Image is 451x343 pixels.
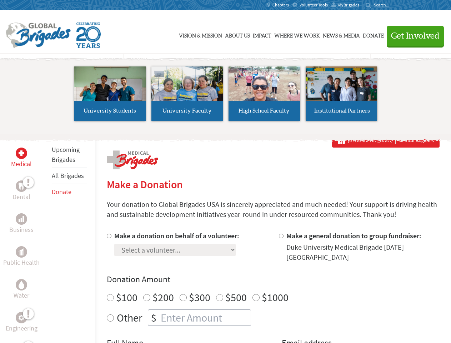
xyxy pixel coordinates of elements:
span: Volunteer Tools [300,2,328,8]
div: Duke University Medical Brigade [DATE] [GEOGRAPHIC_DATA] [286,242,440,262]
button: Get Involved [387,26,444,46]
input: Search... [374,2,394,8]
input: Enter Amount [159,310,251,325]
img: Global Brigades Celebrating 20 Years [76,23,101,48]
label: $500 [225,290,247,304]
span: Institutional Partners [314,108,370,114]
a: News & Media [323,17,360,53]
div: Business [16,213,27,225]
img: menu_brigades_submenu_1.jpg [74,66,146,114]
img: Engineering [19,315,24,320]
img: Medical [19,150,24,156]
a: University Faculty [151,66,223,121]
div: Water [16,279,27,290]
p: Medical [11,159,32,169]
a: Vision & Mission [179,17,222,53]
a: Donate [363,17,384,53]
li: All Brigades [52,168,87,184]
a: University Students [74,66,146,121]
img: Global Brigades Logo [6,23,71,48]
li: Upcoming Brigades [52,142,87,168]
img: Public Health [19,248,24,255]
label: $300 [189,290,210,304]
p: Dental [12,192,30,202]
img: Dental [19,183,24,189]
p: Business [9,225,34,235]
label: Make a donation on behalf of a volunteer: [114,231,239,240]
a: Public HealthPublic Health [3,246,40,268]
a: All Brigades [52,171,84,180]
p: Engineering [6,323,37,333]
span: MyBrigades [338,2,359,8]
div: Public Health [16,246,27,258]
a: High School Faculty [229,66,300,121]
img: menu_brigades_submenu_3.jpg [229,66,300,101]
h2: Make a Donation [107,178,440,191]
a: WaterWater [14,279,29,300]
img: logo-medical.png [107,150,158,169]
a: Impact [253,17,271,53]
span: Get Involved [391,32,440,40]
label: $100 [116,290,137,304]
span: University Students [84,108,136,114]
span: Chapters [272,2,289,8]
h4: Donation Amount [107,274,440,285]
p: Public Health [3,258,40,268]
span: University Faculty [162,108,212,114]
a: EngineeringEngineering [6,312,37,333]
img: Water [19,280,24,289]
a: Institutional Partners [306,66,377,121]
a: DentalDental [12,180,30,202]
span: High School Faculty [239,108,290,114]
div: Dental [16,180,27,192]
li: Donate [52,184,87,200]
img: Business [19,216,24,222]
a: Upcoming Brigades [52,145,80,164]
label: Other [117,309,142,326]
label: $200 [152,290,174,304]
label: $1000 [262,290,289,304]
a: About Us [225,17,250,53]
img: menu_brigades_submenu_2.jpg [151,66,223,114]
a: MedicalMedical [11,148,32,169]
img: menu_brigades_submenu_4.jpg [306,66,377,114]
div: Medical [16,148,27,159]
div: Engineering [16,312,27,323]
label: Make a general donation to group fundraiser: [286,231,421,240]
p: Water [14,290,29,300]
a: Where We Work [274,17,320,53]
div: $ [148,310,159,325]
a: BusinessBusiness [9,213,34,235]
p: Your donation to Global Brigades USA is sincerely appreciated and much needed! Your support is dr... [107,199,440,219]
a: Donate [52,188,71,196]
